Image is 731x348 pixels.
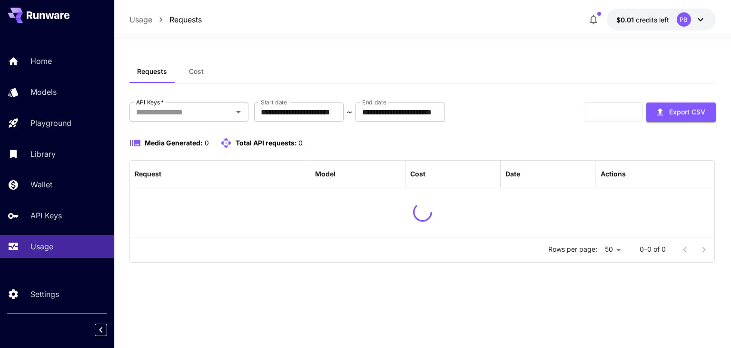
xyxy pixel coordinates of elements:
div: Request [135,170,161,178]
button: $0.0071PB [607,9,716,31]
div: Cost [410,170,425,178]
span: 0 [205,139,209,147]
p: Library [30,148,56,160]
p: Settings [30,288,59,300]
span: credits left [636,16,669,24]
div: PB [677,12,691,27]
div: 50 [601,243,624,256]
p: Playground [30,117,71,129]
a: Usage [129,14,152,25]
button: Collapse sidebar [95,324,107,336]
span: Cost [189,67,204,76]
p: Usage [30,241,53,252]
nav: breadcrumb [129,14,202,25]
label: End date [362,98,386,106]
div: Actions [601,170,626,178]
button: Export CSV [646,102,716,122]
button: Open [232,105,245,119]
div: Date [505,170,520,178]
span: 0 [298,139,303,147]
span: Total API requests: [236,139,297,147]
a: Requests [169,14,202,25]
label: Start date [261,98,287,106]
p: Rows per page: [548,245,597,254]
p: Wallet [30,179,52,190]
p: API Keys [30,210,62,221]
span: $0.01 [616,16,636,24]
p: Home [30,55,52,67]
p: 0–0 of 0 [640,245,666,254]
label: API Keys [136,98,164,106]
div: Model [315,170,336,178]
span: Media Generated: [145,139,203,147]
span: Requests [137,67,167,76]
div: Collapse sidebar [102,321,114,338]
p: ~ [347,106,352,118]
p: Models [30,86,57,98]
div: $0.0071 [616,15,669,25]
